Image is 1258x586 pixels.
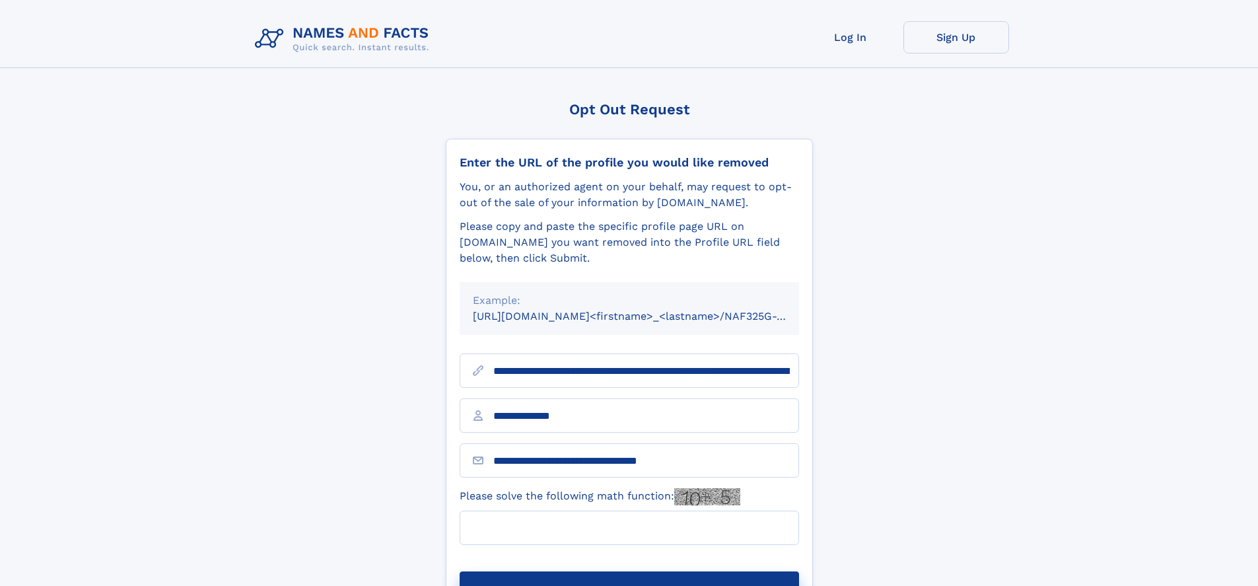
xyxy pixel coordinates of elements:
[460,488,740,505] label: Please solve the following math function:
[473,293,786,309] div: Example:
[798,21,903,54] a: Log In
[460,179,799,211] div: You, or an authorized agent on your behalf, may request to opt-out of the sale of your informatio...
[460,155,799,170] div: Enter the URL of the profile you would like removed
[473,310,824,322] small: [URL][DOMAIN_NAME]<firstname>_<lastname>/NAF325G-xxxxxxxx
[250,21,440,57] img: Logo Names and Facts
[460,219,799,266] div: Please copy and paste the specific profile page URL on [DOMAIN_NAME] you want removed into the Pr...
[446,101,813,118] div: Opt Out Request
[903,21,1009,54] a: Sign Up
